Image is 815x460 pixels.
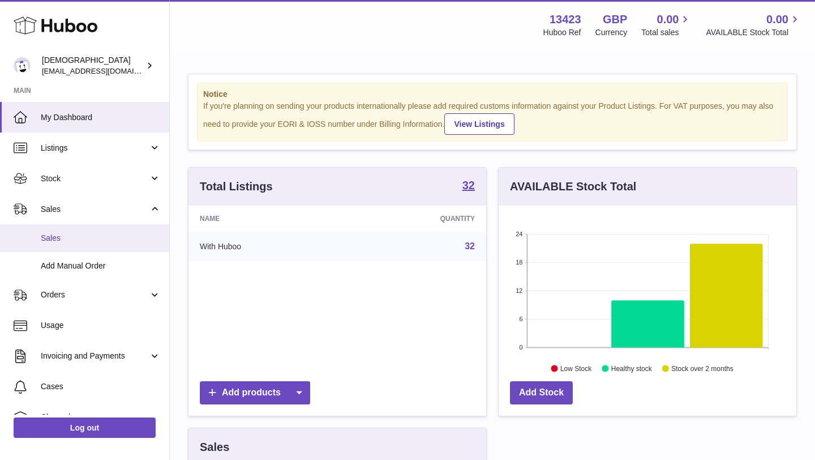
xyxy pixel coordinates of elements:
span: Listings [41,143,149,154]
strong: 13423 [550,12,581,27]
div: Huboo Ref [543,27,581,38]
strong: GBP [603,12,627,27]
strong: Notice [203,89,782,100]
a: 32 [462,180,475,193]
span: Sales [41,204,149,215]
h3: Sales [200,440,229,455]
a: Add products [200,381,310,404]
div: [DEMOGRAPHIC_DATA] [42,55,144,76]
th: Name [188,206,345,232]
text: 12 [516,287,522,294]
span: Channels [41,412,161,423]
text: 0 [519,344,522,351]
a: 0.00 Total sales [641,12,692,38]
a: 0.00 AVAILABLE Stock Total [706,12,801,38]
span: Usage [41,320,161,331]
text: Low Stock [560,364,592,372]
span: [EMAIL_ADDRESS][DOMAIN_NAME] [42,66,166,75]
a: View Listings [444,113,514,135]
td: With Huboo [188,232,345,261]
text: Healthy stock [611,364,653,372]
span: Orders [41,289,149,300]
span: Cases [41,381,161,392]
h3: AVAILABLE Stock Total [510,179,636,194]
span: AVAILABLE Stock Total [706,27,801,38]
strong: 32 [462,180,475,191]
div: Currency [595,27,628,38]
span: 0.00 [657,12,679,27]
text: Stock over 2 months [671,364,733,372]
span: Invoicing and Payments [41,351,149,361]
span: Sales [41,233,161,244]
a: Log out [14,418,156,438]
th: Quantity [345,206,486,232]
h3: Total Listings [200,179,273,194]
a: 32 [465,241,475,251]
span: My Dashboard [41,112,161,123]
span: Total sales [641,27,692,38]
img: olgazyuz@outlook.com [14,57,31,74]
text: 18 [516,259,522,266]
span: 0.00 [766,12,788,27]
text: 6 [519,316,522,322]
div: If you're planning on sending your products internationally please add required customs informati... [203,101,782,135]
span: Add Manual Order [41,261,161,271]
a: Add Stock [510,381,573,404]
text: 24 [516,231,522,237]
span: Stock [41,173,149,184]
